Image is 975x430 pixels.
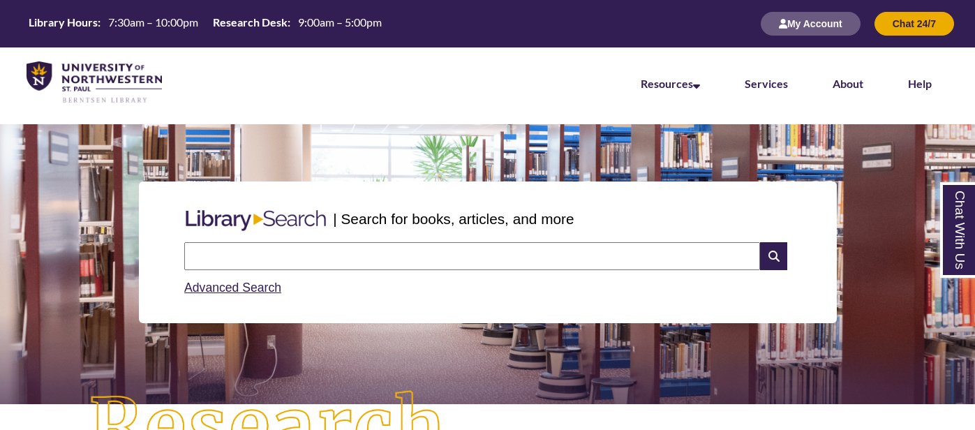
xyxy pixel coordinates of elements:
[745,77,788,90] a: Services
[184,281,281,295] a: Advanced Search
[23,15,387,32] table: Hours Today
[760,242,787,270] i: Search
[23,15,387,34] a: Hours Today
[298,15,382,29] span: 9:00am – 5:00pm
[333,208,574,230] p: | Search for books, articles, and more
[761,12,861,36] button: My Account
[23,15,103,30] th: Library Hours:
[761,17,861,29] a: My Account
[874,12,954,36] button: Chat 24/7
[179,205,333,237] img: Libary Search
[27,61,162,104] img: UNWSP Library Logo
[908,77,932,90] a: Help
[833,77,863,90] a: About
[874,17,954,29] a: Chat 24/7
[207,15,292,30] th: Research Desk:
[108,15,198,29] span: 7:30am – 10:00pm
[641,77,700,90] a: Resources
